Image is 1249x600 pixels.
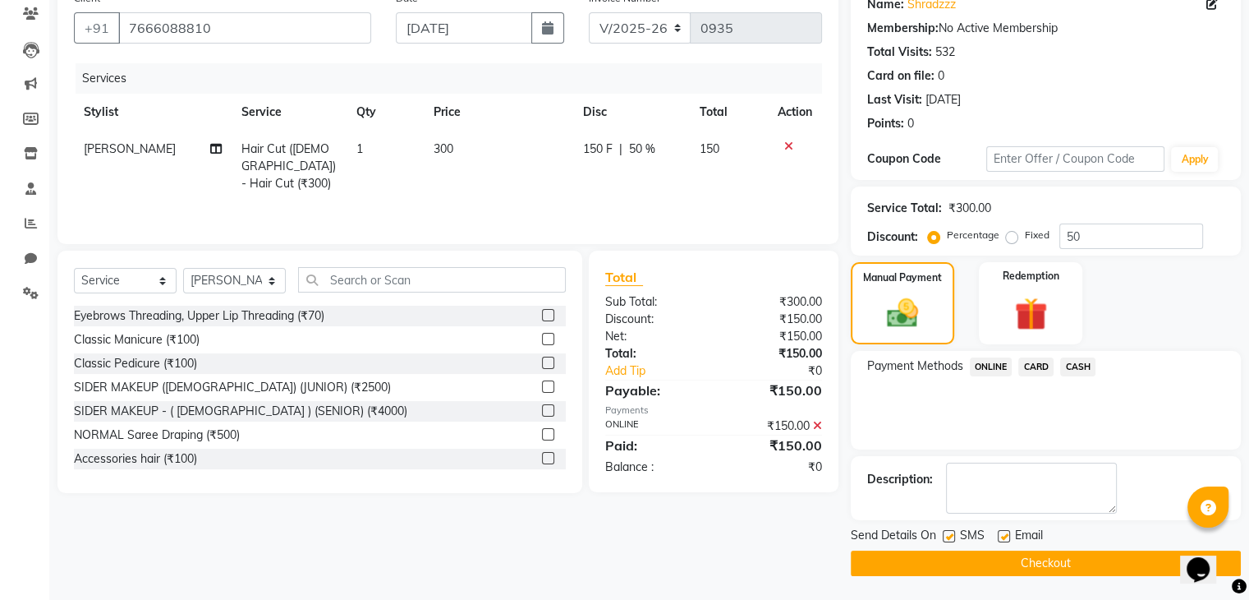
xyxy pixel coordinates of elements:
div: ₹300.00 [948,200,991,217]
span: 1 [356,141,363,156]
div: ₹150.00 [714,418,834,435]
img: _cash.svg [877,295,928,331]
img: _gift.svg [1004,293,1058,335]
span: Total [605,269,643,286]
label: Manual Payment [863,270,942,285]
div: Total Visits: [867,44,932,61]
input: Enter Offer / Coupon Code [986,146,1165,172]
label: Redemption [1003,269,1059,284]
label: Fixed [1025,228,1049,242]
span: CARD [1018,358,1054,376]
input: Search or Scan [298,267,566,293]
div: ₹150.00 [714,311,834,328]
div: Accessories hair (₹100) [74,450,197,468]
div: Classic Pedicure (₹100) [74,355,197,372]
div: SIDER MAKEUP ([DEMOGRAPHIC_DATA]) (JUNIOR) (₹2500) [74,379,391,396]
div: ₹150.00 [714,381,834,400]
div: Total: [593,345,714,362]
div: Payable: [593,381,714,400]
span: Payment Methods [867,358,963,375]
a: Add Tip [593,362,733,380]
button: Checkout [851,551,1241,576]
div: 532 [935,44,955,61]
div: No Active Membership [867,20,1224,37]
div: Membership: [867,20,939,37]
label: Percentage [947,228,999,242]
div: NORMAL Saree Draping (₹500) [74,427,240,444]
th: Total [690,94,768,131]
div: Discount: [867,228,918,246]
div: Card on file: [867,67,934,85]
div: SIDER MAKEUP - ( [DEMOGRAPHIC_DATA] ) (SENIOR) (₹4000) [74,403,407,420]
span: 50 % [629,141,655,158]
div: ₹300.00 [714,293,834,311]
span: Email [1015,527,1043,547]
div: Last Visit: [867,91,922,108]
div: Coupon Code [867,150,986,168]
span: ONLINE [970,358,1013,376]
span: [PERSON_NAME] [84,141,176,156]
div: ONLINE [593,418,714,435]
span: | [619,141,622,158]
button: +91 [74,12,120,44]
th: Service [232,94,347,131]
span: 300 [434,141,453,156]
th: Qty [347,94,424,131]
div: Eyebrows Threading, Upper Lip Threading (₹70) [74,307,324,325]
div: ₹150.00 [714,345,834,362]
div: Services [76,63,834,94]
div: Points: [867,115,904,132]
div: ₹0 [733,362,833,380]
span: 150 [700,141,719,156]
div: 0 [907,115,914,132]
span: Hair Cut ([DEMOGRAPHIC_DATA]) - Hair Cut (₹300) [241,141,336,191]
th: Action [768,94,822,131]
th: Stylist [74,94,232,131]
span: CASH [1060,358,1095,376]
div: ₹150.00 [714,328,834,345]
div: 0 [938,67,944,85]
div: [DATE] [925,91,961,108]
div: Net: [593,328,714,345]
th: Disc [573,94,690,131]
div: Description: [867,471,933,488]
div: ₹150.00 [714,436,834,455]
div: Paid: [593,436,714,455]
span: SMS [960,527,985,547]
div: ₹0 [714,459,834,476]
button: Apply [1171,147,1218,172]
div: Discount: [593,311,714,328]
span: 150 F [583,141,613,158]
div: Sub Total: [593,293,714,311]
div: Service Total: [867,200,942,217]
div: Balance : [593,459,714,476]
input: Search by Name/Mobile/Email/Code [118,12,371,44]
div: Payments [605,404,822,418]
th: Price [424,94,573,131]
div: Classic Manicure (₹100) [74,331,200,348]
span: Send Details On [851,527,936,547]
iframe: chat widget [1180,534,1233,584]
